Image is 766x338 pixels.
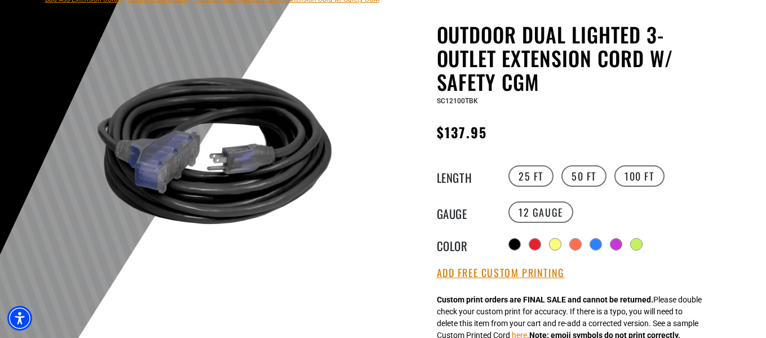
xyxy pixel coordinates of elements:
legend: Gauge [437,205,493,220]
button: Add Free Custom Printing [437,267,565,279]
strong: Custom print orders are FINAL SALE and cannot be returned. [437,295,653,304]
div: Accessibility Menu [7,306,32,331]
label: 12 Gauge [508,201,573,223]
legend: Color [437,237,493,252]
span: $137.95 [437,122,488,142]
img: black [78,25,350,297]
h1: Outdoor Dual Lighted 3-Outlet Extension Cord w/ Safety CGM [437,23,713,94]
legend: Length [437,169,493,183]
label: 50 FT [561,165,606,187]
label: 100 FT [614,165,665,187]
label: 25 FT [508,165,554,187]
span: SC12100TBK [437,97,478,105]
